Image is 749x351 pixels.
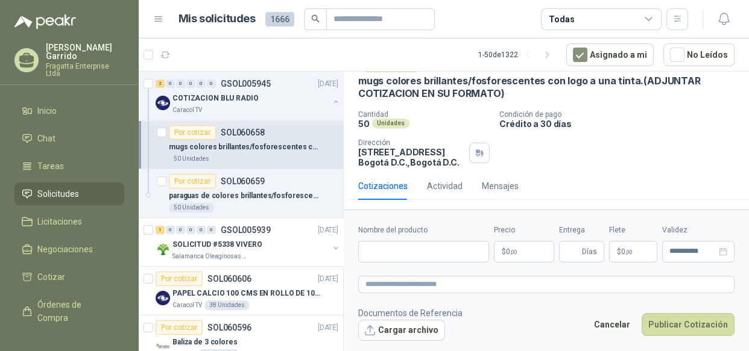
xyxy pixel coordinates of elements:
button: Cancelar [587,313,637,336]
p: GSOL005945 [221,79,271,88]
p: mugs colores brillantes/fosforescentes con logo a una tinta.(ADJUNTAR COTIZACION EN SU FORMATO) [358,75,735,101]
button: Asignado a mi [566,43,654,66]
a: Licitaciones [14,210,124,233]
p: $0,00 [494,241,554,262]
label: Entrega [559,225,604,236]
label: Nombre del producto [358,225,489,236]
div: Cotizaciones [358,179,408,193]
div: 1 - 50 de 1322 [478,45,557,64]
a: Inicio [14,99,124,122]
div: 0 [186,226,195,234]
p: mugs colores brillantes/fosforescentes con logo a una tinta.(ADJUNTAR COTIZACION EN SU FORMATO) [169,141,319,153]
div: 50 Unidades [169,203,214,213]
p: Baliza de 3 colores [172,337,238,348]
div: 0 [186,79,195,88]
div: 0 [207,79,216,88]
span: Negociaciones [37,243,93,256]
p: Crédito a 30 días [499,119,744,129]
img: Logo peakr [14,14,76,29]
button: Cargar archivo [358,320,445,341]
a: 1 0 0 0 0 0 GSOL005939[DATE] Company LogoSOLICITUD #5338 VIVEROSalamanca Oleaginosas SAS [156,223,341,261]
span: Inicio [37,104,57,117]
p: [DATE] [318,78,338,90]
label: Flete [609,225,657,236]
span: Solicitudes [37,187,79,200]
p: Caracol TV [172,105,202,115]
a: Por cotizarSOL060658mugs colores brillantes/fosforescentes con logo a una tinta.(ADJUNTAR COTIZAC... [139,120,343,169]
a: Cotizar [14,266,124,288]
span: Chat [37,132,55,145]
a: Por cotizarSOL060659paraguas de colores brillantes/fosforescentes con 2 logos a una tinta.(ADJUNT... [139,169,343,218]
span: Tareas [37,160,64,173]
a: Por cotizarSOL060606[DATE] Company LogoPAPEL CALCIO 100 CMS EN ROLLO DE 100 GRCaracol TV38 Unidades [139,267,343,315]
p: SOL060658 [221,128,265,137]
div: Por cotizar [169,125,216,140]
span: Órdenes de Compra [37,298,113,325]
p: Dirección [358,138,464,147]
p: Condición de pago [499,110,744,119]
a: 2 0 0 0 0 0 GSOL005945[DATE] Company LogoCOTIZACION BLU RADIOCaracol TV [156,76,341,115]
div: 0 [166,79,175,88]
button: Publicar Cotización [642,313,735,336]
div: 38 Unidades [204,300,250,310]
a: Chat [14,127,124,150]
p: PAPEL CALCIO 100 CMS EN ROLLO DE 100 GR [172,288,323,299]
div: Todas [549,13,574,26]
p: Caracol TV [172,300,202,310]
p: SOLICITUD #5338 VIVERO [172,239,262,250]
p: 50 [358,119,370,129]
img: Company Logo [156,96,170,110]
p: [STREET_ADDRESS] Bogotá D.C. , Bogotá D.C. [358,147,464,167]
p: [PERSON_NAME] Garrido [46,43,124,60]
span: Días [582,241,597,262]
div: 1 [156,226,165,234]
div: Por cotizar [169,174,216,188]
a: Tareas [14,155,124,178]
div: Por cotizar [156,320,203,335]
label: Precio [494,225,554,236]
a: Solicitudes [14,182,124,205]
p: SOL060596 [207,323,251,332]
div: 0 [176,226,185,234]
span: Licitaciones [37,215,82,228]
p: [DATE] [318,273,338,285]
div: 0 [207,226,216,234]
p: COTIZACION BLU RADIO [172,93,259,104]
span: $ [617,248,621,255]
div: Por cotizar [156,272,203,286]
div: Unidades [372,119,409,128]
p: paraguas de colores brillantes/fosforescentes con 2 logos a una tinta.(ADJUNTAR COTIZACION EN SU F) [169,190,319,202]
div: 0 [166,226,175,234]
img: Company Logo [156,242,170,256]
div: 50 Unidades [169,154,214,164]
p: Salamanca Oleaginosas SAS [172,252,248,261]
img: Company Logo [156,291,170,305]
p: Documentos de Referencia [358,306,463,320]
p: [DATE] [318,225,338,236]
span: Cotizar [37,270,65,284]
p: Cantidad [358,110,490,119]
div: 0 [197,226,206,234]
p: Fragatta Enterprise Ltda [46,63,124,77]
div: 0 [176,79,185,88]
a: Negociaciones [14,238,124,261]
h1: Mis solicitudes [179,10,256,28]
p: [DATE] [318,322,338,334]
p: GSOL005939 [221,226,271,234]
p: SOL060606 [207,275,251,283]
span: 0 [506,248,517,255]
span: 0 [621,248,633,255]
span: search [311,14,320,23]
p: SOL060659 [221,177,265,185]
p: $ 0,00 [609,241,657,262]
label: Validez [662,225,735,236]
div: 0 [197,79,206,88]
button: No Leídos [663,43,735,66]
div: Mensajes [482,179,519,193]
a: Órdenes de Compra [14,293,124,329]
span: ,00 [625,249,633,255]
span: 1666 [265,12,294,26]
span: ,00 [510,249,517,255]
div: 2 [156,79,165,88]
div: Actividad [427,179,463,193]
